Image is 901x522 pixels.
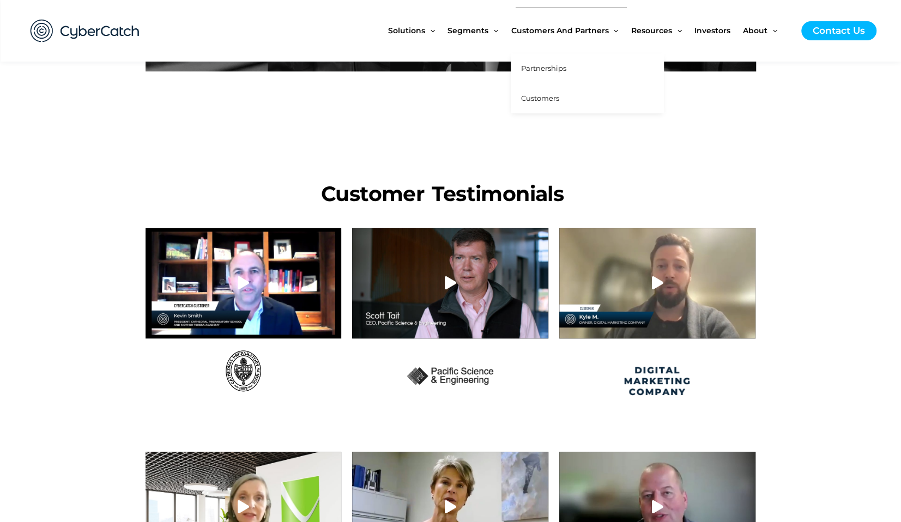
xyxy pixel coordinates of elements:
a: Investors [694,8,743,53]
nav: Site Navigation: New Main Menu [388,8,790,53]
span: Partnerships [521,64,566,72]
span: About [743,8,767,53]
a: Customers [511,83,664,113]
span: Investors [694,8,730,53]
span: Menu Toggle [767,8,777,53]
img: CyberCatch [20,8,150,53]
span: Menu Toggle [425,8,435,53]
h1: Customer Testimonials [146,178,740,209]
span: Customers and Partners [511,8,608,53]
span: Menu Toggle [608,8,618,53]
span: Resources [631,8,672,53]
span: Customers [521,94,559,102]
span: Menu Toggle [672,8,682,53]
a: Partnerships [511,53,664,83]
span: Solutions [388,8,425,53]
span: Menu Toggle [488,8,498,53]
a: Contact Us [801,21,876,40]
span: Segments [448,8,488,53]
